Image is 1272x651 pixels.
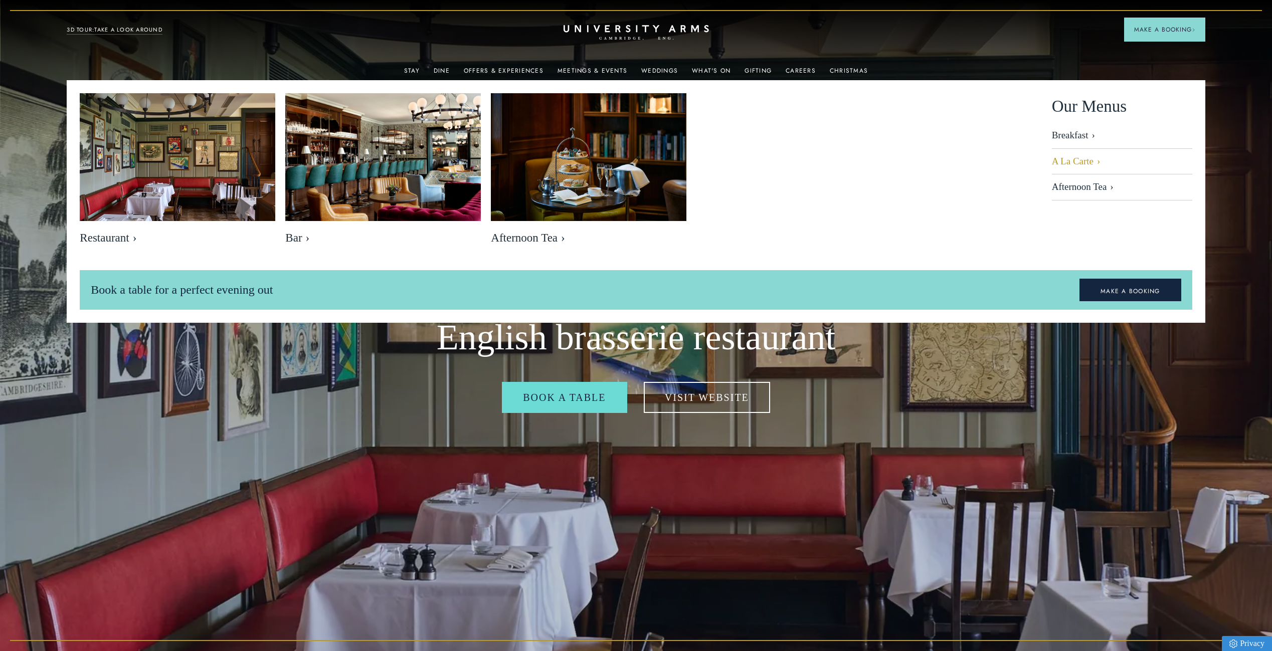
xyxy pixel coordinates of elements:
[285,231,481,245] span: Bar
[1079,279,1181,302] a: MAKE A BOOKING
[692,67,731,80] a: What's On
[91,283,273,296] span: Book a table for a perfect evening out
[786,67,816,80] a: Careers
[1124,18,1205,42] button: Make a BookingArrow icon
[491,93,686,224] img: image-eb2e3df6809416bccf7066a54a890525e7486f8d-2500x1667-jpg
[644,382,770,413] a: Visit Website
[1229,639,1237,648] img: Privacy
[564,25,709,41] a: Home
[1192,28,1195,32] img: Arrow icon
[434,67,450,80] a: Dine
[745,67,772,80] a: Gifting
[67,26,162,35] a: 3D TOUR:TAKE A LOOK AROUND
[1222,636,1272,651] a: Privacy
[491,231,686,245] span: Afternoon Tea
[1052,149,1192,175] a: A La Carte
[464,67,543,80] a: Offers & Experiences
[285,93,481,224] img: image-b49cb22997400f3f08bed174b2325b8c369ebe22-8192x5461-jpg
[558,67,627,80] a: Meetings & Events
[1052,174,1192,200] a: Afternoon Tea
[502,382,627,413] a: Book a table
[80,93,275,250] a: image-bebfa3899fb04038ade422a89983545adfd703f7-2500x1667-jpg Restaurant
[641,67,678,80] a: Weddings
[1052,93,1127,120] span: Our Menus
[80,93,275,224] img: image-bebfa3899fb04038ade422a89983545adfd703f7-2500x1667-jpg
[1052,130,1192,149] a: Breakfast
[491,93,686,250] a: image-eb2e3df6809416bccf7066a54a890525e7486f8d-2500x1667-jpg Afternoon Tea
[1134,25,1195,34] span: Make a Booking
[80,231,275,245] span: Restaurant
[404,67,420,80] a: Stay
[830,67,868,80] a: Christmas
[285,93,481,250] a: image-b49cb22997400f3f08bed174b2325b8c369ebe22-8192x5461-jpg Bar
